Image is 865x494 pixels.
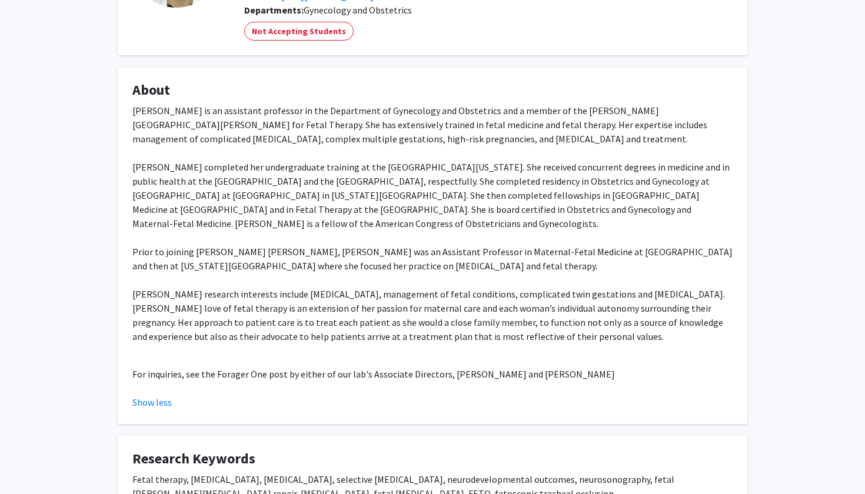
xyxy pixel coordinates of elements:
[132,367,733,381] p: For inquiries, see the Forager One post by either of our lab's Associate Directors, [PERSON_NAME]...
[132,82,733,99] h4: About
[304,4,412,16] span: Gynecology and Obstetrics
[132,450,733,468] h4: Research Keywords
[132,104,733,343] p: [PERSON_NAME] is an assistant professor in the Department of Gynecology and Obstetrics and a memb...
[9,441,50,485] iframe: Chat
[244,4,304,16] b: Departments:
[244,22,354,41] mat-chip: Not Accepting Students
[132,395,172,409] button: Show less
